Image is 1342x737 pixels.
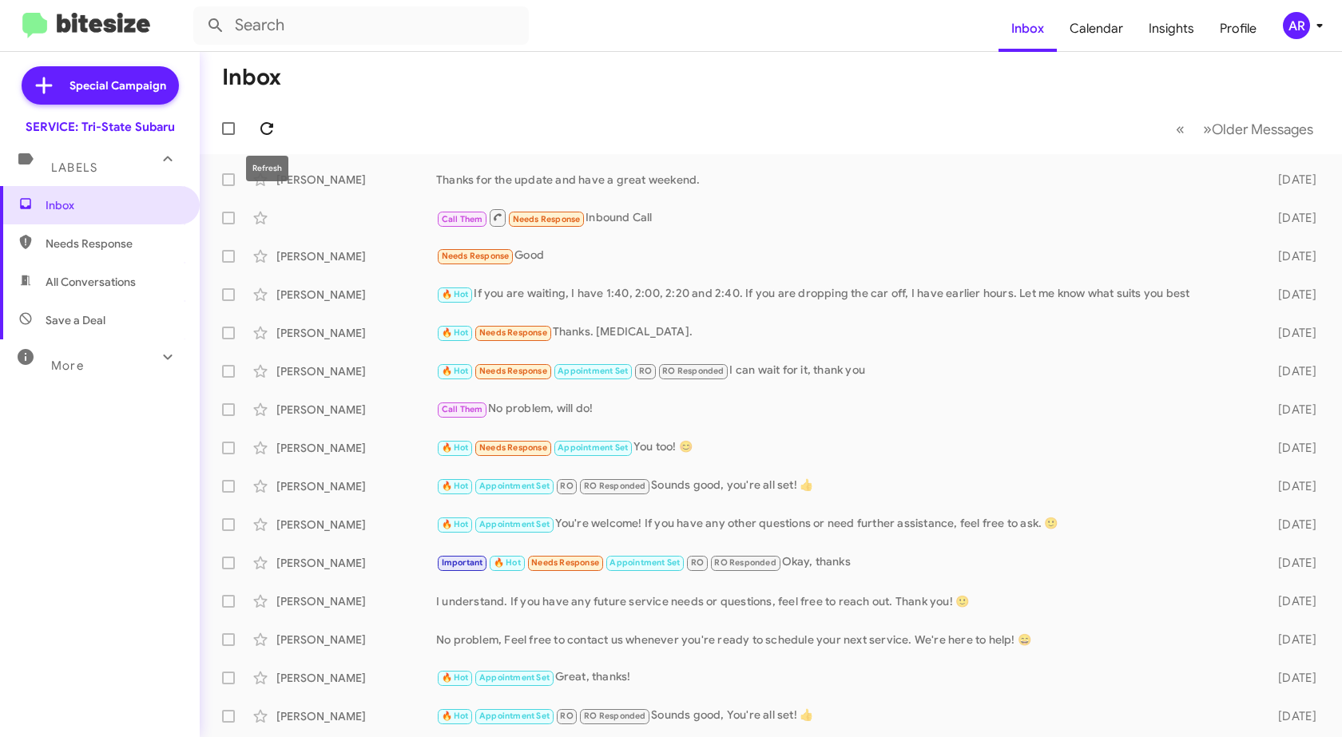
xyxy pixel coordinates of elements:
[442,214,483,224] span: Call Them
[276,287,436,303] div: [PERSON_NAME]
[1057,6,1136,52] a: Calendar
[276,478,436,494] div: [PERSON_NAME]
[639,366,652,376] span: RO
[436,438,1256,457] div: You too! 😊
[51,359,84,373] span: More
[560,711,573,721] span: RO
[276,402,436,418] div: [PERSON_NAME]
[1176,119,1185,139] span: «
[46,236,181,252] span: Needs Response
[436,362,1256,380] div: I can wait for it, thank you
[558,442,628,453] span: Appointment Set
[513,214,581,224] span: Needs Response
[479,442,547,453] span: Needs Response
[436,208,1256,228] div: Inbound Call
[531,557,599,568] span: Needs Response
[479,711,550,721] span: Appointment Set
[691,557,704,568] span: RO
[246,156,288,181] div: Refresh
[442,366,469,376] span: 🔥 Hot
[1256,363,1329,379] div: [DATE]
[479,519,550,529] span: Appointment Set
[22,66,179,105] a: Special Campaign
[276,593,436,609] div: [PERSON_NAME]
[1166,113,1194,145] button: Previous
[51,160,97,175] span: Labels
[1256,708,1329,724] div: [DATE]
[276,517,436,533] div: [PERSON_NAME]
[1193,113,1323,145] button: Next
[479,672,550,683] span: Appointment Set
[276,670,436,686] div: [PERSON_NAME]
[436,285,1256,303] div: If you are waiting, I have 1:40, 2:00, 2:20 and 2:40. If you are dropping the car off, I have ear...
[1256,670,1329,686] div: [DATE]
[436,632,1256,648] div: No problem, Feel free to contact us whenever you're ready to schedule your next service. We're he...
[584,481,645,491] span: RO Responded
[69,77,166,93] span: Special Campaign
[442,711,469,721] span: 🔥 Hot
[1256,555,1329,571] div: [DATE]
[436,400,1256,418] div: No problem, will do!
[436,668,1256,687] div: Great, thanks!
[1269,12,1324,39] button: AR
[1256,325,1329,341] div: [DATE]
[714,557,776,568] span: RO Responded
[442,327,469,338] span: 🔥 Hot
[46,197,181,213] span: Inbox
[1256,248,1329,264] div: [DATE]
[1283,12,1310,39] div: AR
[662,366,724,376] span: RO Responded
[1207,6,1269,52] a: Profile
[479,327,547,338] span: Needs Response
[1256,632,1329,648] div: [DATE]
[276,440,436,456] div: [PERSON_NAME]
[609,557,680,568] span: Appointment Set
[436,553,1256,572] div: Okay, thanks
[436,172,1256,188] div: Thanks for the update and have a great weekend.
[276,325,436,341] div: [PERSON_NAME]
[436,515,1256,533] div: You're welcome! If you have any other questions or need further assistance, feel free to ask. 🙂
[222,65,281,90] h1: Inbox
[276,632,436,648] div: [PERSON_NAME]
[442,289,469,299] span: 🔥 Hot
[276,363,436,379] div: [PERSON_NAME]
[442,481,469,491] span: 🔥 Hot
[584,711,645,721] span: RO Responded
[442,519,469,529] span: 🔥 Hot
[1256,287,1329,303] div: [DATE]
[479,481,550,491] span: Appointment Set
[436,707,1256,725] div: Sounds good, You're all set! 👍
[1256,478,1329,494] div: [DATE]
[1136,6,1207,52] a: Insights
[1212,121,1313,138] span: Older Messages
[436,593,1256,609] div: I understand. If you have any future service needs or questions, feel free to reach out. Thank yo...
[442,251,510,261] span: Needs Response
[26,119,175,135] div: SERVICE: Tri-State Subaru
[46,274,136,290] span: All Conversations
[276,708,436,724] div: [PERSON_NAME]
[46,312,105,328] span: Save a Deal
[276,555,436,571] div: [PERSON_NAME]
[193,6,529,45] input: Search
[1167,113,1323,145] nav: Page navigation example
[436,247,1256,265] div: Good
[1256,210,1329,226] div: [DATE]
[276,248,436,264] div: [PERSON_NAME]
[1256,402,1329,418] div: [DATE]
[442,442,469,453] span: 🔥 Hot
[442,404,483,414] span: Call Them
[479,366,547,376] span: Needs Response
[1256,593,1329,609] div: [DATE]
[560,481,573,491] span: RO
[442,557,483,568] span: Important
[1203,119,1212,139] span: »
[436,477,1256,495] div: Sounds good, you're all set! 👍
[436,323,1256,342] div: Thanks. [MEDICAL_DATA].
[1256,172,1329,188] div: [DATE]
[999,6,1057,52] a: Inbox
[1256,440,1329,456] div: [DATE]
